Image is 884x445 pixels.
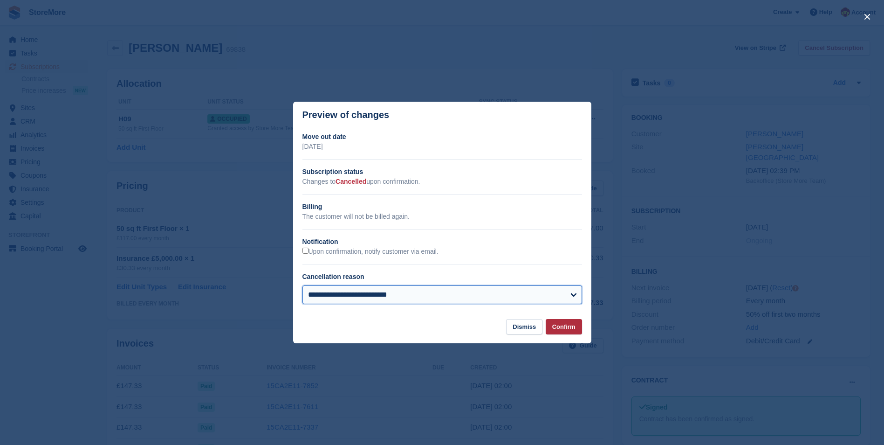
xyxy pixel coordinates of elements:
[302,142,582,152] p: [DATE]
[302,212,582,222] p: The customer will not be billed again.
[302,202,582,212] h2: Billing
[302,110,390,120] p: Preview of changes
[302,248,308,254] input: Upon confirmation, notify customer via email.
[302,273,364,280] label: Cancellation reason
[302,132,582,142] h2: Move out date
[860,9,875,24] button: close
[506,319,542,334] button: Dismiss
[546,319,582,334] button: Confirm
[302,177,582,187] p: Changes to upon confirmation.
[336,178,366,185] span: Cancelled
[302,237,582,247] h2: Notification
[302,167,582,177] h2: Subscription status
[302,248,439,256] label: Upon confirmation, notify customer via email.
